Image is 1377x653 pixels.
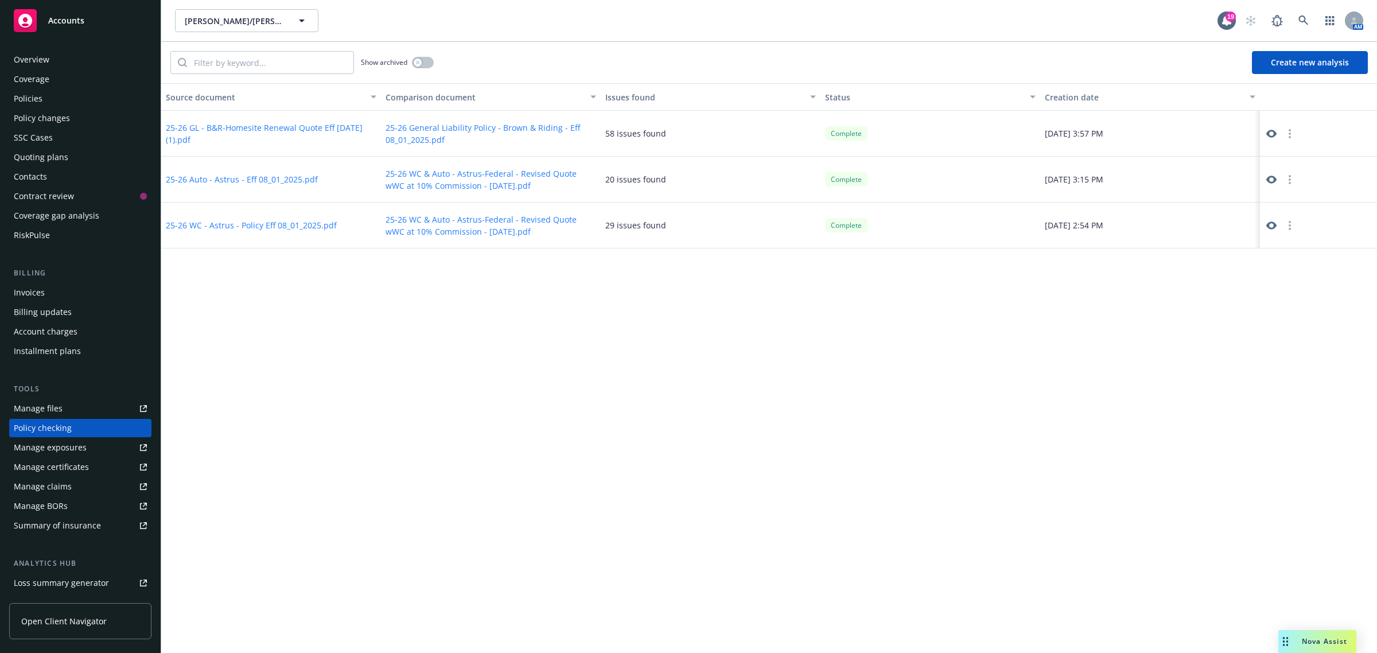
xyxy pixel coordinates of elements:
[9,267,151,279] div: Billing
[1278,630,1293,653] div: Drag to move
[9,477,151,496] a: Manage claims
[9,207,151,225] a: Coverage gap analysis
[1226,11,1236,22] div: 19
[178,58,187,67] svg: Search
[14,283,45,302] div: Invoices
[825,91,1023,103] div: Status
[48,16,84,25] span: Accounts
[605,219,666,231] div: 29 issues found
[185,15,284,27] span: [PERSON_NAME]/[PERSON_NAME] Construction, Inc.
[1040,203,1260,248] div: [DATE] 2:54 PM
[14,109,70,127] div: Policy changes
[9,516,151,535] a: Summary of insurance
[166,122,376,146] button: 25-26 GL - B&R-Homesite Renewal Quote Eff [DATE] (1).pdf
[9,187,151,205] a: Contract review
[14,50,49,69] div: Overview
[14,419,72,437] div: Policy checking
[1239,9,1262,32] a: Start snowing
[386,91,584,103] div: Comparison document
[9,5,151,37] a: Accounts
[9,168,151,186] a: Contacts
[14,458,89,476] div: Manage certificates
[9,148,151,166] a: Quoting plans
[14,342,81,360] div: Installment plans
[825,126,868,141] div: Complete
[1292,9,1315,32] a: Search
[1045,91,1243,103] div: Creation date
[1302,636,1347,646] span: Nova Assist
[1278,630,1356,653] button: Nova Assist
[361,57,407,67] span: Show archived
[825,218,868,232] div: Complete
[9,399,151,418] a: Manage files
[605,173,666,185] div: 20 issues found
[14,497,68,515] div: Manage BORs
[14,516,101,535] div: Summary of insurance
[386,213,596,238] button: 25-26 WC & Auto - Astrus-Federal - Revised Quote wWC at 10% Commission - [DATE].pdf
[9,283,151,302] a: Invoices
[9,109,151,127] a: Policy changes
[9,322,151,341] a: Account charges
[601,83,820,111] button: Issues found
[175,9,318,32] button: [PERSON_NAME]/[PERSON_NAME] Construction, Inc.
[14,148,68,166] div: Quoting plans
[166,219,337,231] button: 25-26 WC - Astrus - Policy Eff 08_01_2025.pdf
[9,497,151,515] a: Manage BORs
[1040,83,1260,111] button: Creation date
[605,127,666,139] div: 58 issues found
[9,129,151,147] a: SSC Cases
[14,168,47,186] div: Contacts
[21,615,107,627] span: Open Client Navigator
[14,574,109,592] div: Loss summary generator
[9,458,151,476] a: Manage certificates
[14,322,77,341] div: Account charges
[9,419,151,437] a: Policy checking
[14,187,74,205] div: Contract review
[9,342,151,360] a: Installment plans
[14,207,99,225] div: Coverage gap analysis
[386,122,596,146] button: 25-26 General Liability Policy - Brown & Riding - Eff 08_01_2025.pdf
[1318,9,1341,32] a: Switch app
[9,303,151,321] a: Billing updates
[825,172,868,186] div: Complete
[605,91,803,103] div: Issues found
[14,438,87,457] div: Manage exposures
[9,438,151,457] a: Manage exposures
[14,477,72,496] div: Manage claims
[9,383,151,395] div: Tools
[1040,157,1260,203] div: [DATE] 3:15 PM
[161,83,381,111] button: Source document
[9,574,151,592] a: Loss summary generator
[166,173,318,185] button: 25-26 Auto - Astrus - Eff 08_01_2025.pdf
[166,91,364,103] div: Source document
[9,226,151,244] a: RiskPulse
[14,303,72,321] div: Billing updates
[14,399,63,418] div: Manage files
[14,129,53,147] div: SSC Cases
[14,226,50,244] div: RiskPulse
[9,50,151,69] a: Overview
[14,90,42,108] div: Policies
[187,52,353,73] input: Filter by keyword...
[9,558,151,569] div: Analytics hub
[1266,9,1289,32] a: Report a Bug
[14,70,49,88] div: Coverage
[386,168,596,192] button: 25-26 WC & Auto - Astrus-Federal - Revised Quote wWC at 10% Commission - [DATE].pdf
[1252,51,1368,74] button: Create new analysis
[9,70,151,88] a: Coverage
[820,83,1040,111] button: Status
[1040,111,1260,157] div: [DATE] 3:57 PM
[9,90,151,108] a: Policies
[381,83,601,111] button: Comparison document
